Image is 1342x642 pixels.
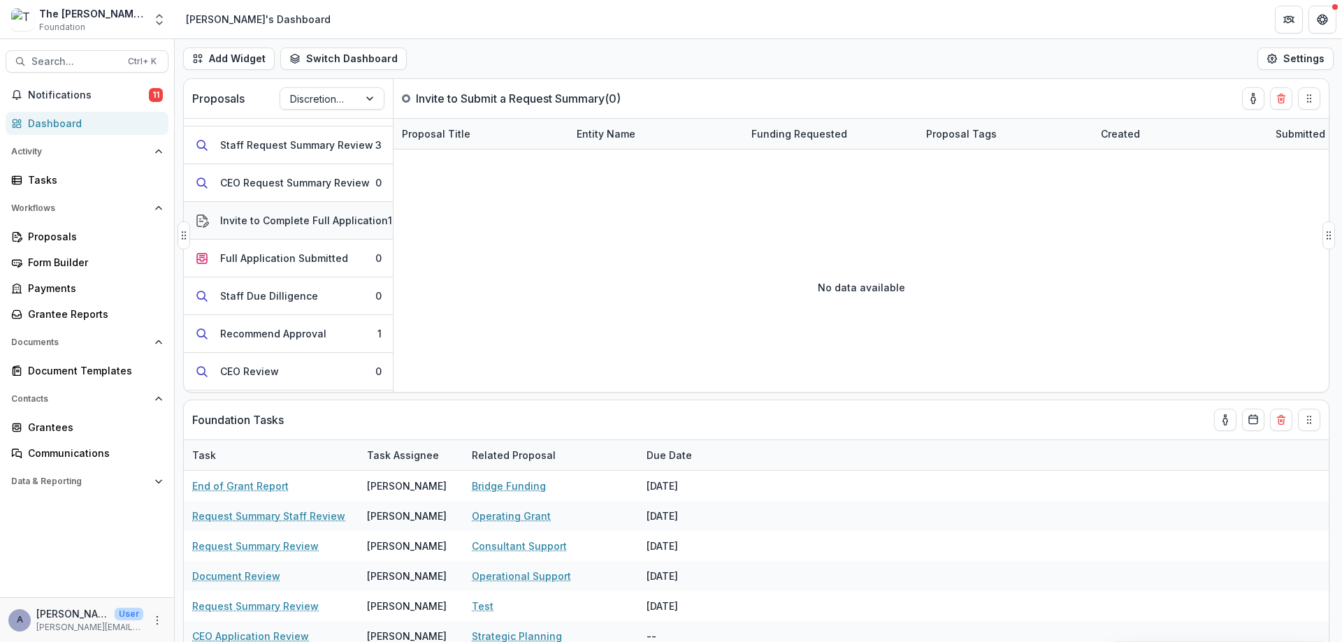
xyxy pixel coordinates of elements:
[1322,221,1335,249] button: Drag
[6,140,168,163] button: Open Activity
[184,440,359,470] div: Task
[638,591,743,621] div: [DATE]
[638,440,743,470] div: Due Date
[375,364,382,379] div: 0
[375,289,382,303] div: 0
[394,119,568,149] div: Proposal Title
[6,50,168,73] button: Search...
[918,119,1092,149] div: Proposal Tags
[375,175,382,190] div: 0
[184,315,393,353] button: Recommend Approval1
[367,539,447,553] div: [PERSON_NAME]
[192,411,284,428] p: Foundation Tasks
[11,476,149,486] span: Data & Reporting
[743,126,856,141] div: Funding Requested
[367,509,447,523] div: [PERSON_NAME]
[28,89,149,101] span: Notifications
[39,21,85,34] span: Foundation
[472,479,546,493] a: Bridge Funding
[28,255,157,270] div: Form Builder
[463,440,638,470] div: Related Proposal
[1298,409,1320,431] button: Drag
[359,440,463,470] div: Task Assignee
[11,147,149,156] span: Activity
[28,116,157,131] div: Dashboard
[17,615,23,625] div: Annie
[472,569,571,583] a: Operational Support
[39,6,144,21] div: The [PERSON_NAME] Foundation Workflow Sandbox
[28,363,157,378] div: Document Templates
[31,56,120,68] span: Search...
[394,126,479,141] div: Proposal Title
[1275,6,1303,34] button: Partners
[149,612,166,629] button: More
[1242,409,1264,431] button: Calendar
[6,331,168,353] button: Open Documents
[367,599,447,613] div: [PERSON_NAME]
[375,138,382,152] div: 3
[1270,409,1292,431] button: Delete card
[6,197,168,219] button: Open Workflows
[377,326,382,341] div: 1
[184,240,393,277] button: Full Application Submitted0
[6,168,168,191] a: Tasks
[11,8,34,31] img: The Frist Foundation Workflow Sandbox
[1092,119,1267,149] div: Created
[192,569,280,583] a: Document Review
[184,448,224,462] div: Task
[6,225,168,248] a: Proposals
[192,509,345,523] a: Request Summary Staff Review
[192,539,319,553] a: Request Summary Review
[192,599,319,613] a: Request Summary Review
[280,48,407,70] button: Switch Dashboard
[28,420,157,435] div: Grantees
[220,289,318,303] div: Staff Due Dilligence
[375,251,382,265] div: 0
[36,606,109,621] p: [PERSON_NAME]
[638,448,700,462] div: Due Date
[178,221,190,249] button: Drag
[388,213,392,228] div: 1
[220,213,388,228] div: Invite to Complete Full Application
[125,54,159,69] div: Ctrl + K
[1308,6,1336,34] button: Get Help
[1214,409,1236,431] button: toggle-assigned-to-me
[28,173,157,187] div: Tasks
[220,138,373,152] div: Staff Request Summary Review
[1298,87,1320,110] button: Drag
[220,326,326,341] div: Recommend Approval
[184,202,393,240] button: Invite to Complete Full Application1
[186,12,331,27] div: [PERSON_NAME]'s Dashboard
[28,229,157,244] div: Proposals
[818,280,905,295] p: No data available
[150,6,169,34] button: Open entity switcher
[463,448,564,462] div: Related Proposal
[184,277,393,315] button: Staff Due Dilligence0
[416,90,621,107] p: Invite to Submit a Request Summary ( 0 )
[6,416,168,439] a: Grantees
[472,539,567,553] a: Consultant Support
[149,88,163,102] span: 11
[6,302,168,326] a: Grantee Reports
[180,9,336,29] nav: breadcrumb
[184,126,393,164] button: Staff Request Summary Review3
[1270,87,1292,110] button: Delete card
[192,479,289,493] a: End of Grant Report
[568,126,644,141] div: Entity Name
[6,277,168,300] a: Payments
[6,112,168,135] a: Dashboard
[192,90,245,107] p: Proposals
[359,448,447,462] div: Task Assignee
[638,501,743,531] div: [DATE]
[918,126,1005,141] div: Proposal Tags
[1257,48,1334,70] button: Settings
[183,48,275,70] button: Add Widget
[184,353,393,391] button: CEO Review0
